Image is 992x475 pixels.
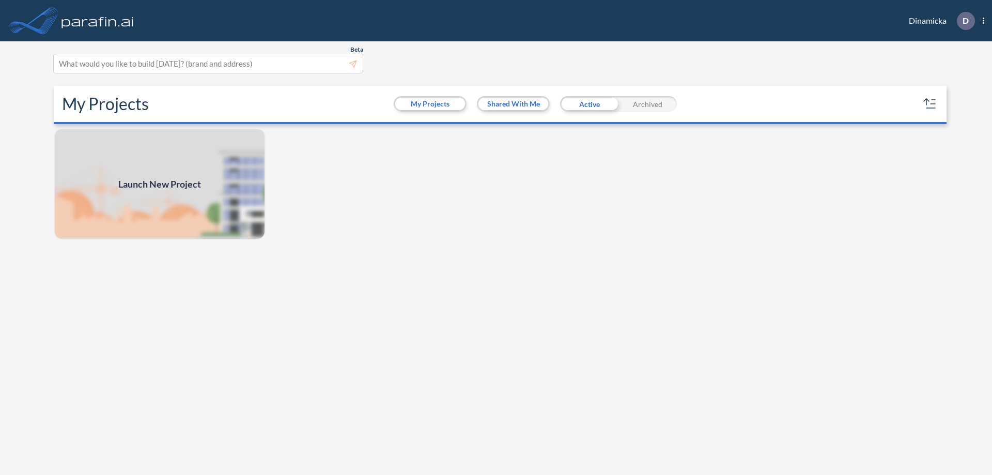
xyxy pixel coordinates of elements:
[478,98,548,110] button: Shared With Me
[54,128,266,240] img: add
[560,96,618,112] div: Active
[54,128,266,240] a: Launch New Project
[618,96,677,112] div: Archived
[118,177,201,191] span: Launch New Project
[62,94,149,114] h2: My Projects
[922,96,938,112] button: sort
[963,16,969,25] p: D
[59,10,136,31] img: logo
[350,45,363,54] span: Beta
[893,12,984,30] div: Dinamicka
[395,98,465,110] button: My Projects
